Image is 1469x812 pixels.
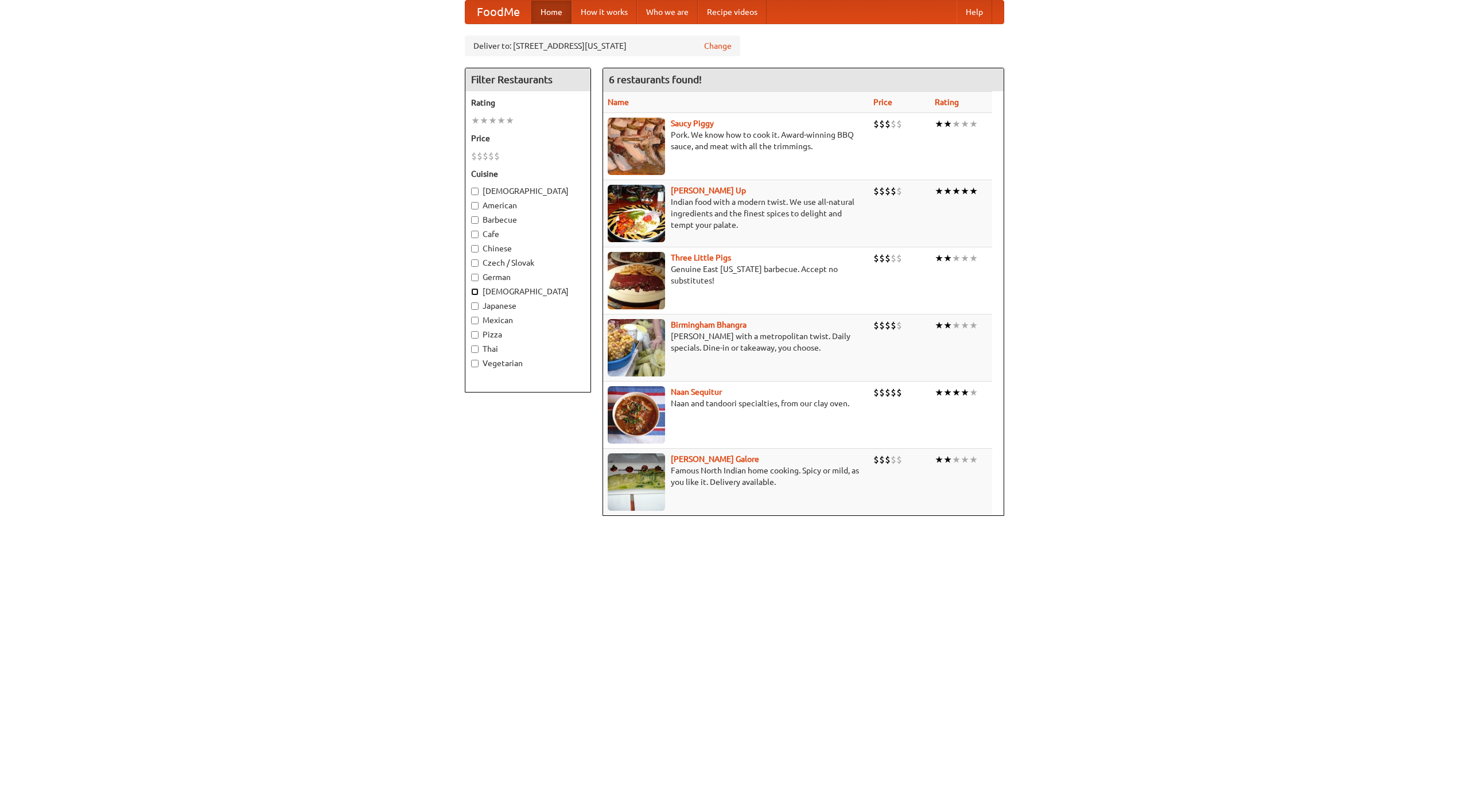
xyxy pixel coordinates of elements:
[471,257,585,269] label: Czech / Slovak
[671,387,722,397] a: Naan Sequitur
[969,118,978,130] li: ★
[896,386,902,399] li: $
[471,317,479,324] input: Mexican
[471,288,479,296] input: [DEMOGRAPHIC_DATA]
[891,386,896,399] li: $
[943,118,952,130] li: ★
[494,150,500,162] li: $
[671,253,731,262] a: Three Little Pigs
[471,274,479,281] input: German
[471,150,477,162] li: $
[957,1,992,24] a: Help
[471,168,585,180] h5: Cuisine
[952,386,961,399] li: ★
[471,97,585,108] h5: Rating
[873,386,879,399] li: $
[506,114,514,127] li: ★
[879,185,885,197] li: $
[471,231,479,238] input: Cafe
[608,185,665,242] img: curryup.jpg
[935,118,943,130] li: ★
[952,252,961,265] li: ★
[465,68,590,91] h4: Filter Restaurants
[671,454,759,464] a: [PERSON_NAME] Galore
[873,453,879,466] li: $
[608,196,864,231] p: Indian food with a modern twist. We use all-natural ingredients and the finest spices to delight ...
[943,319,952,332] li: ★
[879,453,885,466] li: $
[465,36,740,56] div: Deliver to: [STREET_ADDRESS][US_STATE]
[608,263,864,286] p: Genuine East [US_STATE] barbecue. Accept no substitutes!
[952,453,961,466] li: ★
[471,114,480,127] li: ★
[952,118,961,130] li: ★
[969,185,978,197] li: ★
[961,252,969,265] li: ★
[969,453,978,466] li: ★
[969,386,978,399] li: ★
[961,319,969,332] li: ★
[943,386,952,399] li: ★
[497,114,506,127] li: ★
[483,150,488,162] li: $
[969,319,978,332] li: ★
[952,185,961,197] li: ★
[471,343,585,355] label: Thai
[471,331,479,339] input: Pizza
[471,286,585,297] label: [DEMOGRAPHIC_DATA]
[879,386,885,399] li: $
[896,185,902,197] li: $
[885,252,891,265] li: $
[608,465,864,488] p: Famous North Indian home cooking. Spicy or mild, as you like it. Delivery available.
[471,259,479,267] input: Czech / Slovak
[609,74,702,85] ng-pluralize: 6 restaurants found!
[698,1,767,24] a: Recipe videos
[471,329,585,340] label: Pizza
[704,40,732,52] a: Change
[531,1,572,24] a: Home
[608,319,665,376] img: bhangra.jpg
[885,453,891,466] li: $
[471,202,479,209] input: American
[471,228,585,240] label: Cafe
[608,386,665,444] img: naansequitur.jpg
[608,398,864,409] p: Naan and tandoori specialties, from our clay oven.
[480,114,488,127] li: ★
[873,252,879,265] li: $
[465,1,531,24] a: FoodMe
[471,243,585,254] label: Chinese
[935,319,943,332] li: ★
[891,252,896,265] li: $
[671,320,747,329] a: Birmingham Bhangra
[885,319,891,332] li: $
[943,453,952,466] li: ★
[952,319,961,332] li: ★
[471,133,585,144] h5: Price
[608,129,864,152] p: Pork. We know how to cook it. Award-winning BBQ sauce, and meat with all the trimmings.
[471,200,585,211] label: American
[961,386,969,399] li: ★
[608,118,665,175] img: saucy.jpg
[471,271,585,283] label: German
[671,186,746,195] a: [PERSON_NAME] Up
[471,300,585,312] label: Japanese
[961,185,969,197] li: ★
[961,118,969,130] li: ★
[943,252,952,265] li: ★
[891,453,896,466] li: $
[896,118,902,130] li: $
[891,118,896,130] li: $
[896,453,902,466] li: $
[961,453,969,466] li: ★
[935,386,943,399] li: ★
[608,453,665,511] img: currygalore.jpg
[879,319,885,332] li: $
[471,314,585,326] label: Mexican
[471,302,479,310] input: Japanese
[873,98,892,107] a: Price
[671,119,714,128] b: Saucy Piggy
